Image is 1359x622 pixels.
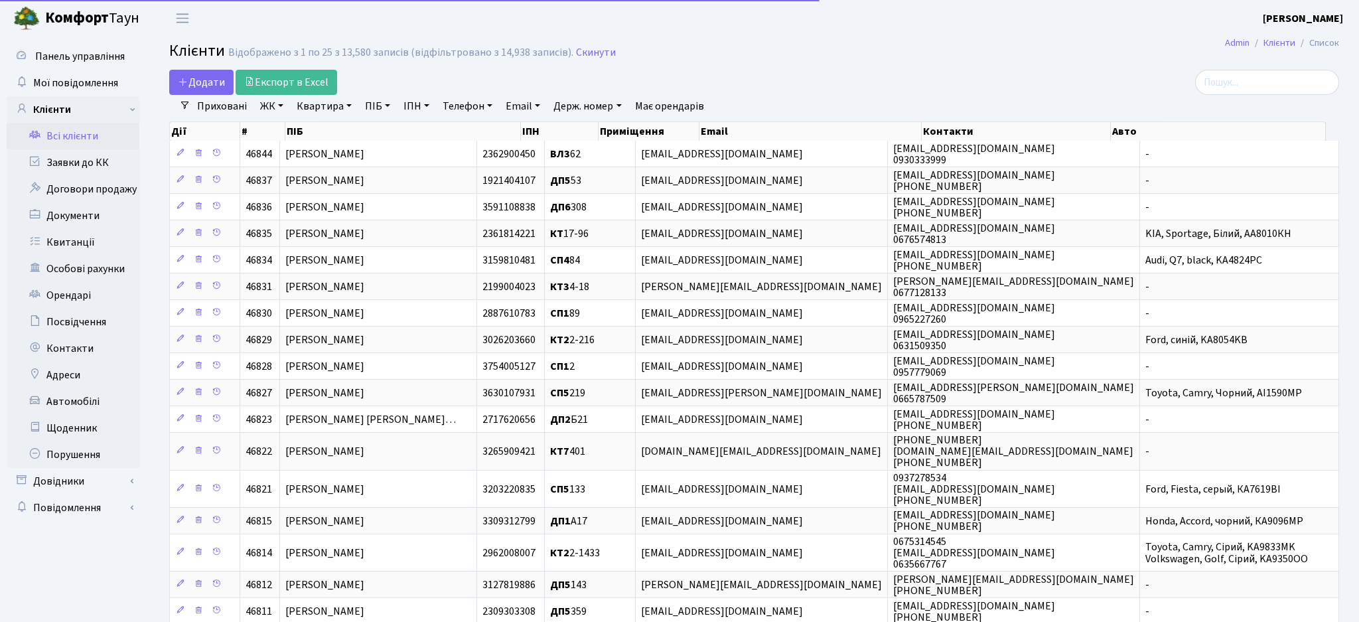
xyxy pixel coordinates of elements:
span: 2362900450 [482,147,536,161]
a: Панель управління [7,43,139,70]
span: KIA, Sportage, Білий, АА8010КН [1145,226,1291,241]
span: Панель управління [35,49,125,64]
a: Заявки до КК [7,149,139,176]
span: - [1145,444,1149,459]
span: Мої повідомлення [33,76,118,90]
b: КТ2 [550,333,569,347]
span: 46821 [246,482,272,497]
div: Відображено з 1 по 25 з 13,580 записів (відфільтровано з 14,938 записів). [228,46,573,59]
nav: breadcrumb [1205,29,1359,57]
a: Admin [1225,36,1250,50]
b: ДП5 [550,173,571,188]
span: [EMAIL_ADDRESS][DOMAIN_NAME] [641,412,803,427]
span: 62 [550,147,581,161]
span: [PERSON_NAME] [285,147,364,161]
a: Квитанції [7,229,139,256]
button: Переключити навігацію [166,7,199,29]
a: Посвідчення [7,309,139,335]
span: 2-216 [550,333,595,347]
a: Приховані [192,95,252,117]
a: Експорт в Excel [236,70,337,95]
a: Щоденник [7,415,139,441]
span: 3591108838 [482,200,536,214]
span: [PERSON_NAME] [285,386,364,400]
span: [PERSON_NAME] [285,333,364,347]
span: [PERSON_NAME] [285,306,364,321]
span: Toyota, Camry, Сірий, KA9833MK Volkswagen, Golf, Сірий, KA9350OO [1145,540,1308,566]
a: Email [500,95,545,117]
span: 1921404107 [482,173,536,188]
span: 2309303308 [482,604,536,619]
th: Дії [170,122,240,141]
a: Контакти [7,335,139,362]
span: 46835 [246,226,272,241]
span: 0675314545 [EMAIL_ADDRESS][DOMAIN_NAME] 0635667767 [893,534,1055,572]
span: 401 [550,444,585,459]
span: 84 [550,253,580,268]
span: 46837 [246,173,272,188]
span: - [1145,200,1149,214]
a: Орендарі [7,282,139,309]
span: [PERSON_NAME] [PERSON_NAME]… [285,412,456,427]
span: 46844 [246,147,272,161]
span: 46834 [246,253,272,268]
b: ДП1 [550,514,571,528]
span: [PERSON_NAME][EMAIL_ADDRESS][DOMAIN_NAME] [641,578,882,592]
a: Скинути [576,46,616,59]
span: [EMAIL_ADDRESS][DOMAIN_NAME] 0930333999 [893,141,1055,167]
span: [PERSON_NAME] [285,514,364,528]
span: [EMAIL_ADDRESS][DOMAIN_NAME] [PHONE_NUMBER] [893,407,1055,433]
span: 3265909421 [482,444,536,459]
b: СП1 [550,359,569,374]
b: СП1 [550,306,569,321]
a: ІПН [398,95,435,117]
b: КТ [550,226,563,241]
span: [PERSON_NAME] [285,546,364,560]
span: 2-1433 [550,546,600,560]
a: Клієнти [1263,36,1295,50]
span: [EMAIL_ADDRESS][PERSON_NAME][DOMAIN_NAME] 0665787509 [893,380,1134,406]
span: 2361814221 [482,226,536,241]
span: [PERSON_NAME] [285,173,364,188]
span: 4-18 [550,279,589,294]
span: А17 [550,514,587,528]
b: ДП2 [550,412,571,427]
span: [DOMAIN_NAME][EMAIL_ADDRESS][DOMAIN_NAME] [641,444,881,459]
span: [EMAIL_ADDRESS][DOMAIN_NAME] [641,253,803,268]
span: [EMAIL_ADDRESS][DOMAIN_NAME] [641,514,803,528]
span: [PERSON_NAME] [285,359,364,374]
span: [EMAIL_ADDRESS][DOMAIN_NAME] [641,226,803,241]
a: Квартира [291,95,357,117]
span: 46827 [246,386,272,400]
span: [PERSON_NAME] [285,444,364,459]
span: [EMAIL_ADDRESS][PERSON_NAME][DOMAIN_NAME] [641,386,882,400]
span: [PERSON_NAME] [285,279,364,294]
span: 2199004023 [482,279,536,294]
span: Додати [178,75,225,90]
span: 3159810481 [482,253,536,268]
span: [PERSON_NAME] [285,604,364,619]
span: 46812 [246,578,272,592]
span: - [1145,306,1149,321]
span: - [1145,578,1149,592]
span: [PERSON_NAME] [285,200,364,214]
span: 46828 [246,359,272,374]
span: 17-96 [550,226,589,241]
span: [PERSON_NAME] [285,253,364,268]
a: Має орендарів [630,95,709,117]
span: - [1145,412,1149,427]
span: [EMAIL_ADDRESS][DOMAIN_NAME] [641,482,803,497]
span: [PERSON_NAME] [285,578,364,592]
b: ДП5 [550,604,571,619]
input: Пошук... [1195,70,1339,95]
span: 359 [550,604,587,619]
a: Договори продажу [7,176,139,202]
span: [EMAIL_ADDRESS][DOMAIN_NAME] [PHONE_NUMBER] [893,508,1055,534]
span: 46829 [246,333,272,347]
span: - [1145,173,1149,188]
a: ЖК [255,95,289,117]
a: Довідники [7,468,139,495]
span: 46822 [246,444,272,459]
span: 46823 [246,412,272,427]
a: Адреси [7,362,139,388]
